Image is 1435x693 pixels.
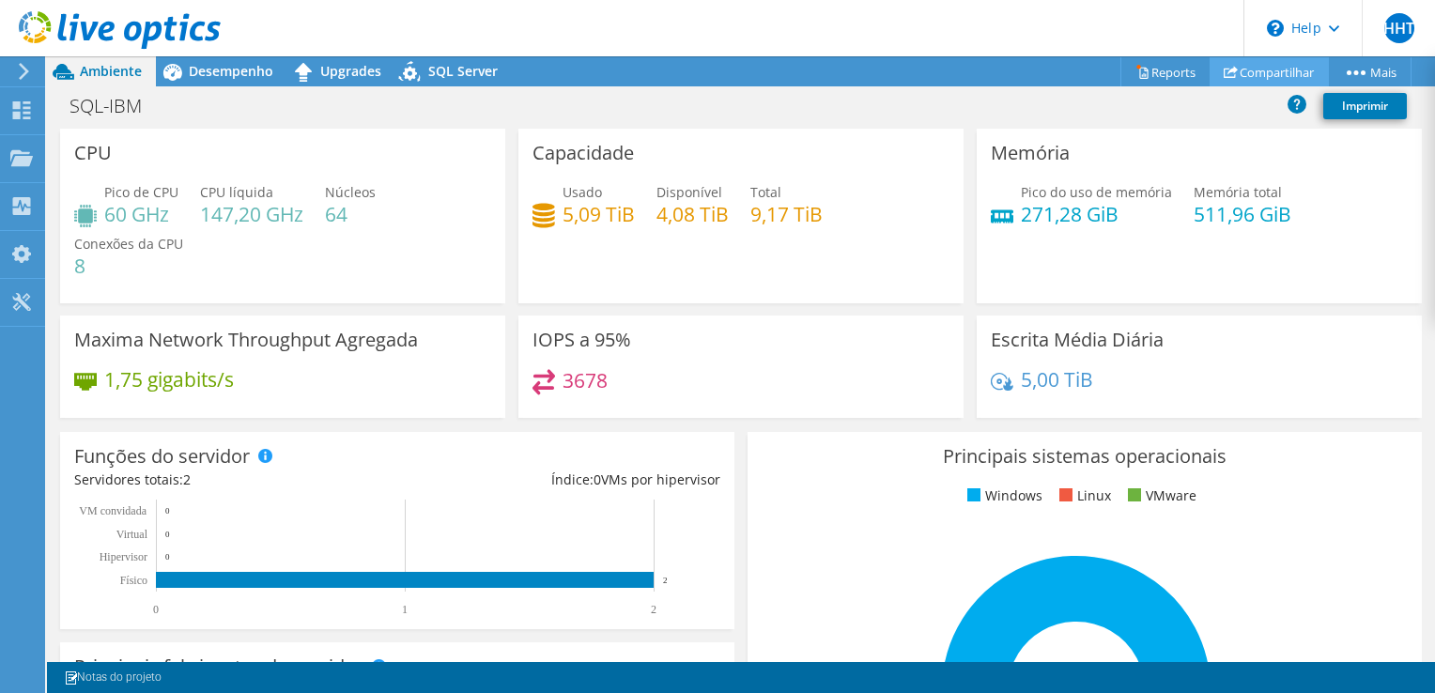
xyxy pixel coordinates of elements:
text: 2 [663,576,668,585]
span: Pico de CPU [104,183,178,201]
li: VMware [1123,485,1196,506]
div: Servidores totais: [74,470,397,490]
h3: CPU [74,143,112,163]
li: Windows [963,485,1042,506]
svg: \n [1267,20,1284,37]
a: Imprimir [1323,93,1407,119]
span: 0 [594,470,601,488]
span: Ambiente [80,62,142,80]
text: 1 [402,603,408,616]
h4: 511,96 GiB [1194,204,1291,224]
h3: Maxima Network Throughput Agregada [74,330,418,350]
a: Compartilhar [1210,57,1329,86]
h4: 64 [325,204,376,224]
h3: Escrita Média Diária [991,330,1164,350]
text: 2 [651,603,656,616]
span: Desempenho [189,62,273,80]
h3: Principais fabricantes de servidor [74,656,363,677]
div: Índice: VMs por hipervisor [397,470,720,490]
span: SQL Server [428,62,498,80]
span: Total [750,183,781,201]
h4: 5,00 TiB [1021,369,1093,390]
text: Virtual [116,528,148,541]
tspan: Físico [120,574,147,587]
span: Upgrades [320,62,381,80]
text: 0 [165,552,170,562]
h4: 271,28 GiB [1021,204,1172,224]
text: 0 [165,530,170,539]
text: VM convidada [79,504,147,517]
h4: 8 [74,255,183,276]
span: CPU líquida [200,183,273,201]
span: Memória total [1194,183,1282,201]
text: 0 [165,506,170,516]
h4: 4,08 TiB [656,204,729,224]
h3: Memória [991,143,1070,163]
text: 0 [153,603,159,616]
h4: 147,20 GHz [200,204,303,224]
h4: 3678 [563,370,608,391]
text: Hipervisor [100,550,147,563]
a: Notas do projeto [51,666,175,689]
h3: Capacidade [532,143,634,163]
h4: 60 GHz [104,204,178,224]
span: Núcleos [325,183,376,201]
h3: Funções do servidor [74,446,250,467]
span: Usado [563,183,602,201]
span: 2 [183,470,191,488]
span: Conexões da CPU [74,235,183,253]
h3: Principais sistemas operacionais [762,446,1408,467]
li: Linux [1055,485,1111,506]
h4: 9,17 TiB [750,204,823,224]
h3: IOPS a 95% [532,330,631,350]
span: HHT [1384,13,1414,43]
span: Pico do uso de memória [1021,183,1172,201]
a: Reports [1120,57,1211,86]
h4: 1,75 gigabits/s [104,369,234,390]
a: Mais [1328,57,1412,86]
h1: SQL-IBM [61,96,171,116]
h4: 5,09 TiB [563,204,635,224]
span: Disponível [656,183,722,201]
